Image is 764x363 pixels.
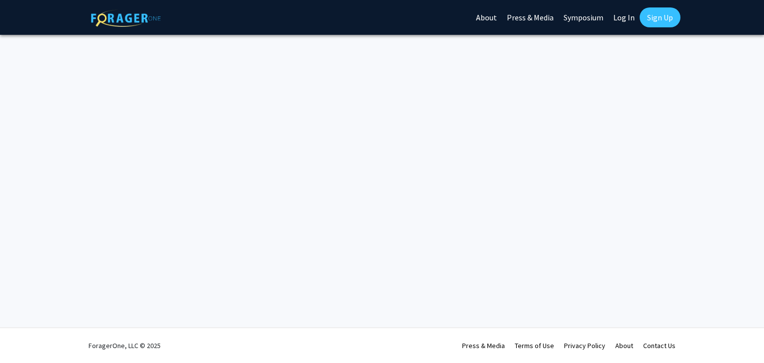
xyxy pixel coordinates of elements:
[462,341,505,350] a: Press & Media
[91,9,161,27] img: ForagerOne Logo
[89,328,161,363] div: ForagerOne, LLC © 2025
[643,341,675,350] a: Contact Us
[515,341,554,350] a: Terms of Use
[640,7,680,27] a: Sign Up
[615,341,633,350] a: About
[564,341,605,350] a: Privacy Policy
